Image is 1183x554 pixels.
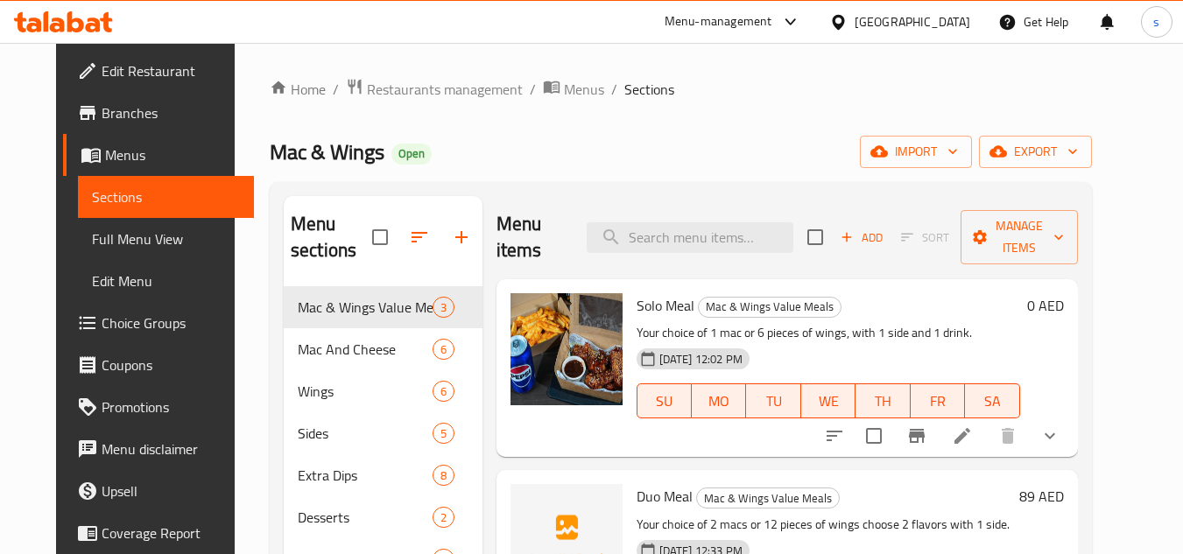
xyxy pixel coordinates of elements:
span: 2 [433,509,454,526]
button: WE [801,383,856,418]
span: 6 [433,383,454,400]
a: Coupons [63,344,254,386]
li: / [530,79,536,100]
span: TH [863,389,903,414]
span: MO [699,389,739,414]
a: Choice Groups [63,302,254,344]
span: Manage items [975,215,1064,259]
span: Select section first [890,224,961,251]
button: TH [856,383,910,418]
span: Mac & Wings [270,132,384,172]
span: Restaurants management [367,79,523,100]
div: Extra Dips8 [284,454,482,496]
a: Full Menu View [78,218,254,260]
span: Mac & Wings Value Meals [697,488,839,508]
span: Select to update [856,417,892,454]
span: Menus [105,144,240,165]
span: 8 [433,467,454,484]
a: Restaurants management [346,78,523,101]
span: WE [808,389,849,414]
img: Solo Meal [511,293,623,405]
button: import [860,136,972,168]
div: items [433,465,454,486]
div: Desserts2 [284,496,482,538]
div: items [433,339,454,360]
div: Mac & Wings Value Meals [698,297,841,318]
button: SA [965,383,1019,418]
span: export [993,141,1078,163]
span: TU [753,389,793,414]
button: TU [746,383,800,418]
li: / [333,79,339,100]
span: Desserts [298,507,433,528]
a: Edit Menu [78,260,254,302]
a: Promotions [63,386,254,428]
span: Menu disclaimer [102,438,240,459]
a: Coverage Report [63,512,254,554]
span: Mac & Wings Value Meals [699,297,841,317]
span: Sections [624,79,674,100]
span: SA [972,389,1012,414]
span: Coverage Report [102,522,240,543]
span: Duo Meal [637,483,693,509]
div: [GEOGRAPHIC_DATA] [855,12,970,32]
span: Full Menu View [92,228,240,249]
div: Sides5 [284,412,482,454]
h6: 89 AED [1019,484,1064,508]
nav: breadcrumb [270,78,1092,101]
button: export [979,136,1092,168]
span: SU [644,389,685,414]
span: Edit Menu [92,270,240,291]
span: Branches [102,102,240,123]
span: Promotions [102,396,240,417]
div: items [433,297,454,318]
div: Mac & Wings Value Meals3 [284,286,482,328]
span: [DATE] 12:02 PM [652,351,750,368]
span: Upsell [102,480,240,501]
a: Menus [63,134,254,176]
span: Open [391,146,432,161]
button: Add [834,224,890,251]
span: Coupons [102,354,240,375]
span: Sections [92,186,240,207]
div: Wings6 [284,370,482,412]
span: Solo Meal [637,292,694,319]
p: Your choice of 1 mac or 6 pieces of wings, with 1 side and 1 drink. [637,322,1020,344]
button: show more [1029,415,1071,457]
div: items [433,507,454,528]
button: delete [987,415,1029,457]
span: Add item [834,224,890,251]
h2: Menu sections [291,211,372,263]
span: import [874,141,958,163]
button: SU [637,383,692,418]
span: Edit Restaurant [102,60,240,81]
span: s [1153,12,1159,32]
a: Menu disclaimer [63,428,254,470]
p: Your choice of 2 macs or 12 pieces of wings choose 2 flavors with 1 side. [637,514,1012,536]
button: MO [692,383,746,418]
a: Edit Restaurant [63,50,254,92]
div: Mac And Cheese6 [284,328,482,370]
div: items [433,381,454,402]
svg: Show Choices [1039,425,1060,446]
li: / [611,79,617,100]
a: Edit menu item [952,425,973,446]
h2: Menu items [496,211,566,263]
div: Mac & Wings Value Meals [696,487,840,508]
span: Sides [298,423,433,444]
span: Menus [564,79,604,100]
span: 3 [433,299,454,316]
button: Manage items [961,210,1078,264]
h6: 0 AED [1027,293,1064,318]
span: Mac And Cheese [298,339,433,360]
input: search [587,222,793,253]
span: FR [918,389,958,414]
button: Add section [440,216,482,258]
span: Wings [298,381,433,402]
div: Mac & Wings Value Meals [298,297,433,318]
span: Extra Dips [298,465,433,486]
